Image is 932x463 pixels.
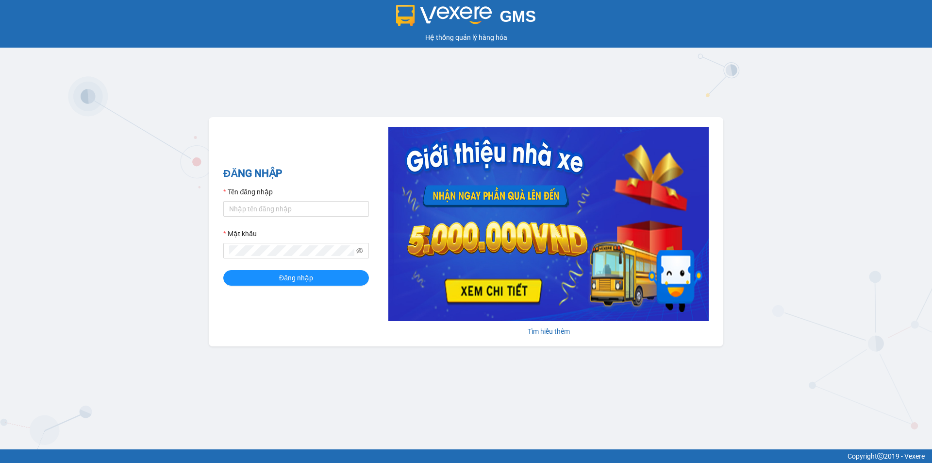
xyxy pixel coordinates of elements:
label: Tên đăng nhập [223,187,273,197]
button: Đăng nhập [223,270,369,286]
a: GMS [396,15,536,22]
span: eye-invisible [356,247,363,254]
input: Tên đăng nhập [223,201,369,217]
img: logo 2 [396,5,492,26]
label: Mật khẩu [223,228,257,239]
h2: ĐĂNG NHẬP [223,166,369,182]
div: Copyright 2019 - Vexere [7,451,925,462]
input: Mật khẩu [229,245,354,256]
span: GMS [499,7,536,25]
div: Tìm hiểu thêm [388,326,709,337]
img: banner-0 [388,127,709,321]
div: Hệ thống quản lý hàng hóa [2,32,930,43]
span: copyright [877,453,884,460]
span: Đăng nhập [279,273,313,283]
